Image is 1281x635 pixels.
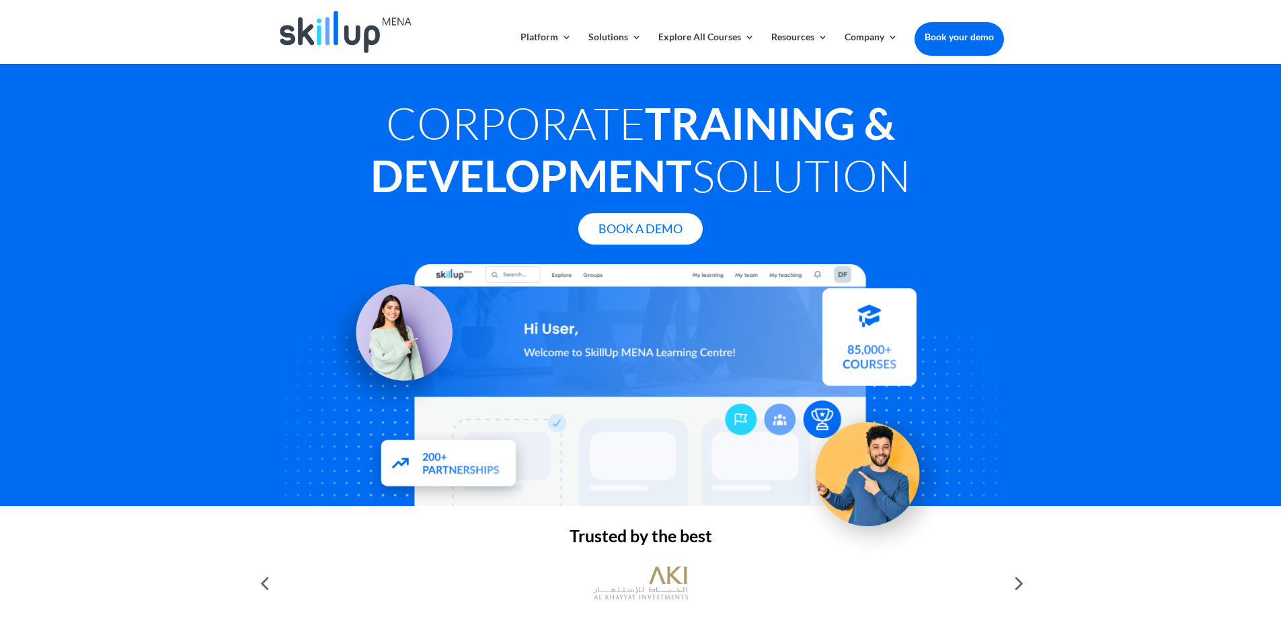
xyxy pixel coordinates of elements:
[364,427,531,505] img: Partners - SkillUp Mena
[588,32,642,64] a: Solutions
[658,32,754,64] a: Explore All Courses
[771,32,828,64] a: Resources
[520,32,572,64] a: Platform
[1057,490,1281,635] iframe: Chat Widget
[793,393,953,553] img: Upskill your workforce - SkillUp
[845,32,898,64] a: Company
[594,560,688,607] img: al khayyat investments logo
[578,213,703,245] a: Book A Demo
[280,11,412,53] img: Skillup Mena
[321,269,466,415] img: Learning Management Solution - SkillUp
[278,527,1004,551] h2: Trusted by the best
[822,294,917,392] img: Courses library - SkillUp MENA
[371,97,895,202] strong: Training & Development
[278,97,1004,208] h1: Corporate Solution
[915,22,1004,52] a: Book your demo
